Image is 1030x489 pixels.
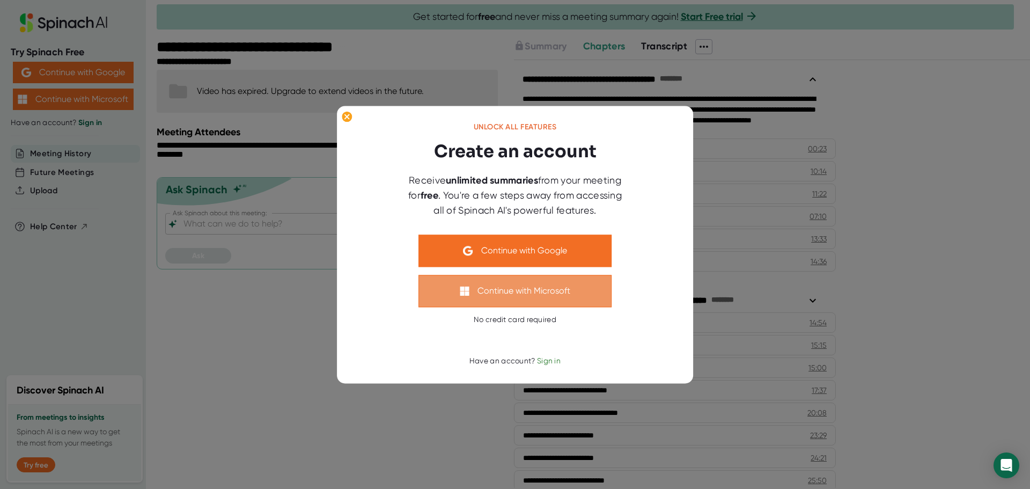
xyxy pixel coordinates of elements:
[474,123,557,133] div: Unlock all features
[464,246,473,256] img: Aehbyd4JwY73AAAAAElFTkSuQmCC
[421,189,438,201] b: free
[446,174,538,186] b: unlimited summaries
[418,275,612,307] button: Continue with Microsoft
[434,138,597,164] h3: Create an account
[537,357,561,366] span: Sign in
[469,357,561,367] div: Have an account?
[418,235,612,267] button: Continue with Google
[402,173,628,217] div: Receive from your meeting for . You're a few steps away from accessing all of Spinach AI's powerf...
[474,315,556,325] div: No credit card required
[994,452,1019,478] div: Open Intercom Messenger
